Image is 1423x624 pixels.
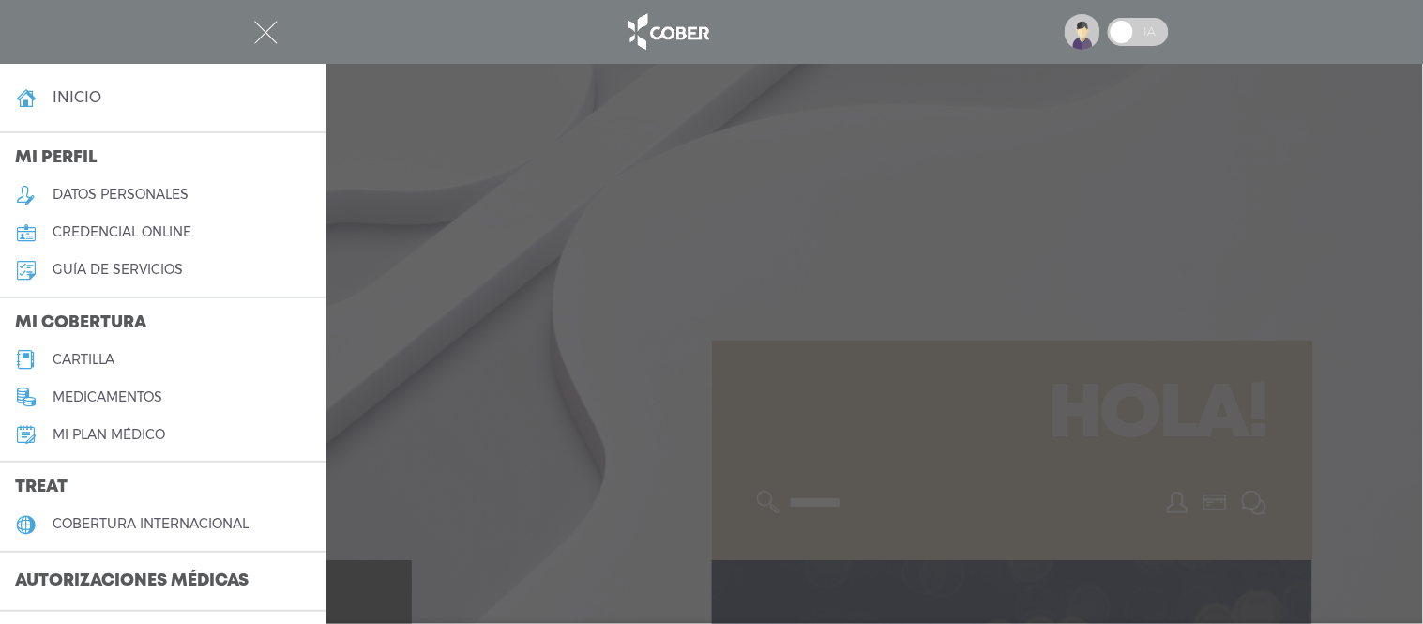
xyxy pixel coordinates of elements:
[53,516,249,532] h5: cobertura internacional
[1065,14,1100,50] img: profile-placeholder.svg
[53,262,183,278] h5: guía de servicios
[254,21,278,44] img: Cober_menu-close-white.svg
[53,224,191,240] h5: credencial online
[53,187,189,203] h5: datos personales
[618,9,717,54] img: logo_cober_home-white.png
[53,427,165,443] h5: Mi plan médico
[53,352,114,368] h5: cartilla
[53,88,101,106] h4: inicio
[53,389,162,405] h5: medicamentos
